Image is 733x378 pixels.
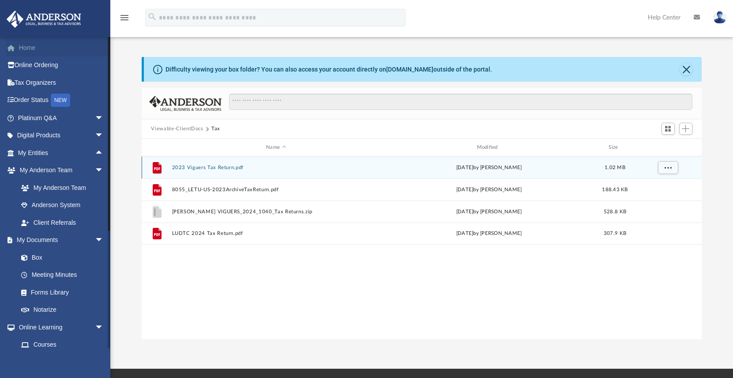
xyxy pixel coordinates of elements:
[12,301,113,319] a: Notarize
[6,127,117,144] a: Digital Productsarrow_drop_down
[6,74,117,91] a: Tax Organizers
[6,39,117,57] a: Home
[603,209,626,214] span: 528.8 KB
[172,231,380,236] button: LUDTC 2024 Tax Return.pdf
[147,12,157,22] i: search
[6,91,117,110] a: Order StatusNEW
[145,144,167,151] div: id
[12,283,108,301] a: Forms Library
[6,231,113,249] a: My Documentsarrow_drop_down
[95,144,113,162] span: arrow_drop_up
[713,11,726,24] img: User Pic
[172,165,380,170] button: 2023 Viguers Tax Return.pdf
[95,127,113,145] span: arrow_drop_down
[384,186,593,194] div: [DATE] by [PERSON_NAME]
[119,17,130,23] a: menu
[165,65,492,74] div: Difficulty viewing your box folder? You can also access your account directly on outside of the p...
[658,161,678,174] button: More options
[384,144,594,151] div: Modified
[95,318,113,336] span: arrow_drop_down
[151,125,203,133] button: Viewable-ClientDocs
[142,156,702,340] div: grid
[4,11,84,28] img: Anderson Advisors Platinum Portal
[95,109,113,127] span: arrow_drop_down
[229,94,692,110] input: Search files and folders
[386,66,433,73] a: [DOMAIN_NAME]
[6,144,117,162] a: My Entitiesarrow_drop_up
[12,179,108,197] a: My Anderson Team
[12,266,113,284] a: Meeting Minutes
[384,208,593,216] div: [DATE] by [PERSON_NAME]
[6,109,117,127] a: Platinum Q&Aarrow_drop_down
[680,63,692,76] button: Close
[172,209,380,215] button: [PERSON_NAME] VIGUERS_2024_1040_Tax Returns.zip
[603,231,626,236] span: 307.9 KB
[172,187,380,193] button: 8055_LETU-US-2023ArchiveTaxReturn.pdf
[12,197,113,214] a: Anderson System
[597,144,632,151] div: Size
[171,144,380,151] div: Name
[6,162,113,179] a: My Anderson Teamarrow_drop_down
[12,249,108,266] a: Box
[6,318,113,336] a: Online Learningarrow_drop_down
[636,144,698,151] div: id
[679,123,692,135] button: Add
[384,230,593,238] div: [DATE] by [PERSON_NAME]
[6,57,117,74] a: Online Ordering
[605,165,625,170] span: 1.02 MB
[211,125,220,133] button: Tax
[12,214,113,231] a: Client Referrals
[602,187,628,192] span: 188.43 KB
[12,336,113,354] a: Courses
[95,162,113,180] span: arrow_drop_down
[119,12,130,23] i: menu
[51,94,70,107] div: NEW
[384,164,593,172] div: [DATE] by [PERSON_NAME]
[95,231,113,249] span: arrow_drop_down
[662,123,675,135] button: Switch to Grid View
